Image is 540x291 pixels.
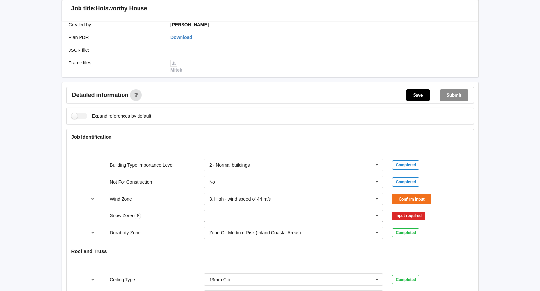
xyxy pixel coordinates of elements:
div: 13mm Gib [209,277,230,282]
div: JSON file : [64,47,166,53]
h3: Holsworthy House [96,5,147,12]
label: Expand references by default [71,113,151,119]
div: No [209,180,215,184]
a: Download [170,35,192,40]
div: 2 - Normal buildings [209,163,250,167]
div: Completed [392,275,419,284]
div: Frame files : [64,60,166,73]
button: reference-toggle [86,193,99,205]
button: reference-toggle [86,274,99,285]
div: Zone C - Medium Risk (Inland Coastal Areas) [209,230,301,235]
label: Snow Zone [110,213,134,218]
a: Mitek [170,60,182,73]
button: Save [406,89,430,101]
div: Input required [392,212,425,220]
h4: Job Identification [71,134,469,140]
label: Wind Zone [110,196,132,201]
div: Plan PDF : [64,34,166,41]
label: Durability Zone [110,230,140,235]
div: 3. High - wind speed of 44 m/s [209,197,271,201]
div: Completed [392,177,419,187]
div: Completed [392,228,419,237]
button: Confirm input [392,194,431,204]
div: Created by : [64,21,166,28]
label: Building Type Importance Level [110,162,173,168]
h3: Job title: [71,5,96,12]
label: Ceiling Type [110,277,135,282]
button: reference-toggle [86,227,99,239]
b: [PERSON_NAME] [170,22,209,27]
div: Completed [392,160,419,170]
h4: Roof and Truss [71,248,469,254]
span: Detailed information [72,92,129,98]
label: Not For Construction [110,179,152,185]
